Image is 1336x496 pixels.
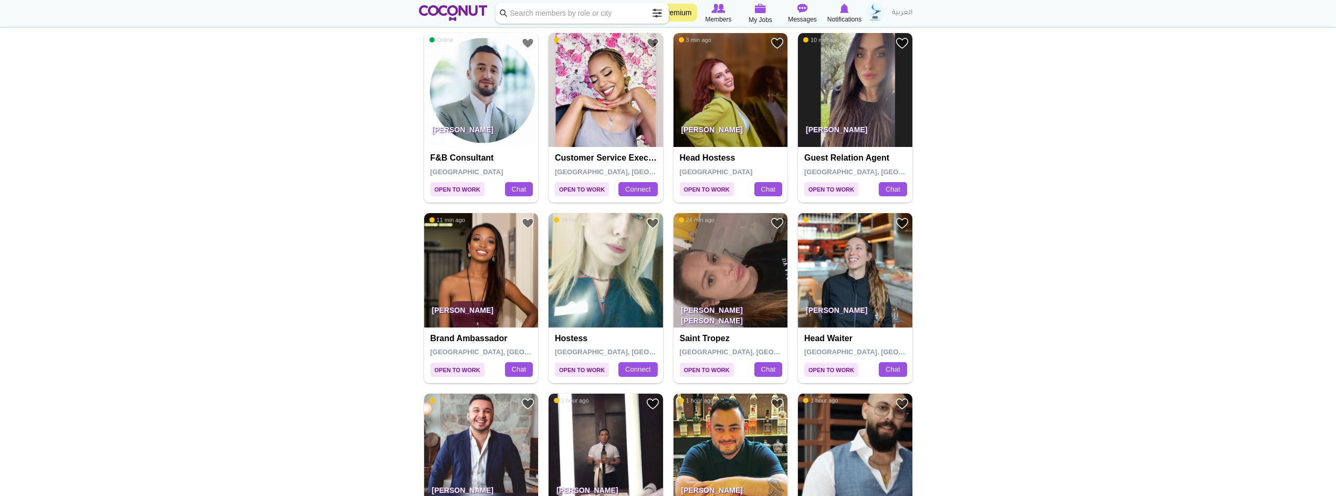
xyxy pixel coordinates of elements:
span: 4 min ago [554,36,586,44]
a: Chat [879,362,907,377]
span: Open to Work [555,363,609,377]
a: Add to Favourites [771,217,784,230]
span: 8 min ago [429,397,462,404]
span: Open to Work [555,182,609,196]
img: Messages [797,4,808,13]
a: Connect [618,182,657,197]
span: [GEOGRAPHIC_DATA], [GEOGRAPHIC_DATA] [680,348,829,356]
span: [GEOGRAPHIC_DATA], [GEOGRAPHIC_DATA] [804,168,954,176]
span: Open to Work [680,363,734,377]
span: [GEOGRAPHIC_DATA], [GEOGRAPHIC_DATA] [804,348,954,356]
span: Open to Work [804,363,858,377]
a: Chat [505,362,533,377]
span: Members [705,14,731,25]
span: My Jobs [749,15,772,25]
img: My Jobs [755,4,766,13]
a: Add to Favourites [896,37,909,50]
span: [GEOGRAPHIC_DATA], [GEOGRAPHIC_DATA] [555,348,704,356]
h4: Brand Ambassador [430,334,535,343]
a: Add to Favourites [521,397,534,410]
span: 1 hour ago [679,397,714,404]
span: 24 min ago [679,216,714,224]
span: [GEOGRAPHIC_DATA] [680,168,753,176]
h4: Customer Service Executive [555,153,659,163]
img: Browse Members [711,4,725,13]
a: Add to Favourites [646,397,659,410]
h4: F&B Consultant [430,153,535,163]
span: 24 min ago [554,216,590,224]
h4: Guest relation agent [804,153,909,163]
a: Add to Favourites [646,37,659,50]
span: Messages [788,14,817,25]
a: Add to Favourites [646,217,659,230]
p: [PERSON_NAME] [674,118,788,147]
span: 37 min ago [803,216,839,224]
a: Add to Favourites [521,37,534,50]
a: Messages Messages [782,3,824,25]
h4: Head Waiter [804,334,909,343]
h4: Hostess [555,334,659,343]
a: Add to Favourites [521,217,534,230]
input: Search members by role or city [496,3,669,24]
span: Online [429,36,454,44]
img: Home [419,5,488,21]
span: 3 min ago [679,36,711,44]
span: [GEOGRAPHIC_DATA], [GEOGRAPHIC_DATA] [430,348,580,356]
span: Open to Work [680,182,734,196]
p: [PERSON_NAME] [798,118,912,147]
a: Chat [754,182,782,197]
span: 1 hour ago [803,397,838,404]
span: Open to Work [804,182,858,196]
span: Open to Work [430,363,485,377]
a: Add to Favourites [771,397,784,410]
span: 10 min ago [803,36,839,44]
span: Open to Work [430,182,485,196]
a: Add to Favourites [896,217,909,230]
span: Notifications [827,14,861,25]
h4: Saint tropez [680,334,784,343]
a: Notifications Notifications [824,3,866,25]
p: [PERSON_NAME] [424,118,539,147]
a: Browse Members Members [698,3,740,25]
a: Add to Favourites [896,397,909,410]
a: Go Premium [645,4,697,22]
a: Connect [618,362,657,377]
span: 11 min ago [429,216,465,224]
a: Chat [505,182,533,197]
img: Notifications [840,4,849,13]
span: [GEOGRAPHIC_DATA] [430,168,503,176]
p: [PERSON_NAME] [424,298,539,328]
a: Chat [754,362,782,377]
a: My Jobs My Jobs [740,3,782,25]
span: 1 hour ago [554,397,589,404]
a: العربية [887,3,918,24]
a: Add to Favourites [771,37,784,50]
a: Chat [879,182,907,197]
h4: Head Hostess [680,153,784,163]
p: [PERSON_NAME] [PERSON_NAME][EMAIL_ADDRESS][DOMAIN_NAME] [674,298,788,328]
span: [GEOGRAPHIC_DATA], [GEOGRAPHIC_DATA] [555,168,704,176]
p: [PERSON_NAME] [798,298,912,328]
